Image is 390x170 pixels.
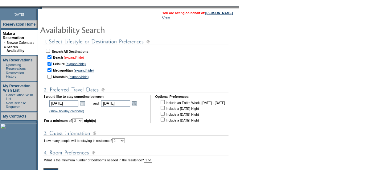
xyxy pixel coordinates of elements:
a: Open the calendar popup. [131,100,138,107]
b: Metropolitan [53,68,73,72]
a: Upcoming Reservations [6,63,26,70]
img: pgTtlAvailabilitySearch.gif [40,23,163,36]
a: My Reservation Wish List [3,84,31,93]
a: (expand/hide) [66,62,86,66]
b: night(s) [84,119,96,122]
b: Search All Destinations [52,50,88,53]
a: Reservation History [6,71,24,78]
td: · [4,101,5,109]
img: promoShadowLeftCorner.gif [39,6,42,9]
b: I would like to stay sometime between [44,95,104,98]
a: (expand/hide) [64,56,84,59]
a: (show holiday calendar) [49,109,84,113]
a: Make a Reservation [3,31,24,40]
td: · [4,41,6,44]
a: Reservation Home [3,22,35,27]
td: · [4,71,5,78]
a: New Release Requests [6,101,26,109]
a: Cancellation Wish List [6,93,33,101]
a: Open the calendar popup. [79,100,86,107]
span: You are acting on behalf of: [162,11,233,15]
td: · [4,63,5,70]
b: Leisure [53,62,65,66]
td: How many people will be staying in residence? [44,138,125,143]
a: (expand/hide) [74,68,94,72]
b: For a minimum of [44,119,72,122]
a: Search Availability [6,45,24,52]
a: [PERSON_NAME] [205,11,233,15]
td: · [4,93,5,101]
a: Browse Calendars [6,41,34,44]
a: My Contracts [3,114,27,118]
b: Optional Preferences: [155,95,189,98]
b: Mountain [53,75,68,79]
b: Beach [53,56,63,59]
input: Date format: M/D/Y. Shortcut keys: [T] for Today. [UP] or [.] for Next Day. [DOWN] or [,] for Pre... [49,100,78,107]
a: My Reservations [3,58,32,62]
td: and [92,99,100,108]
a: Clear [162,15,170,19]
a: (expand/hide) [68,75,88,79]
b: » [4,45,6,49]
span: [DATE] [14,13,24,16]
td: Include an Entire Week, [DATE] - [DATE] Include a [DATE] Night Include a [DATE] Night Include a [... [159,99,225,122]
input: Date format: M/D/Y. Shortcut keys: [T] for Today. [UP] or [.] for Next Day. [DOWN] or [,] for Pre... [101,100,130,107]
td: What is the minimum number of bedrooms needed in the residence? [44,158,152,163]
